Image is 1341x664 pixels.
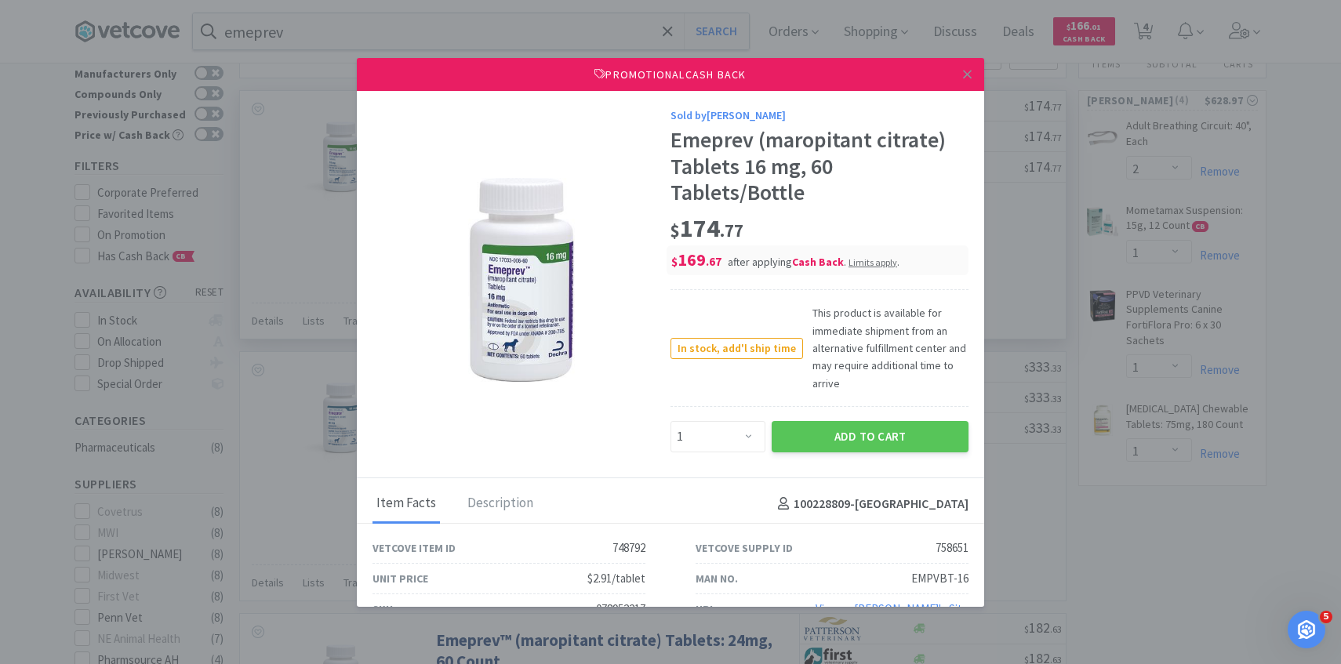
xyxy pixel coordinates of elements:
[936,539,968,557] div: 758651
[357,58,984,91] div: Promotional Cash Back
[696,570,738,587] div: Man No.
[720,220,743,241] span: . 77
[849,256,897,268] span: Limits apply
[420,178,623,382] img: aa2e8e68c3264c22b9b891cd39c47e55_758651.jpeg
[849,255,899,269] div: .
[596,600,645,619] div: 078952217
[670,220,680,241] span: $
[463,484,537,524] div: Description
[612,539,645,557] div: 748792
[1288,611,1325,648] iframe: Intercom live chat
[670,127,968,206] div: Emeprev (maropitant citrate) Tablets 16 mg, 60 Tablets/Bottle
[792,255,844,269] i: Cash Back
[911,569,968,588] div: EMPVBT-16
[772,421,968,452] button: Add to Cart
[671,339,802,358] span: In stock, add'l ship time
[816,601,968,616] a: View on[PERSON_NAME]'s Site
[728,255,899,269] span: after applying .
[587,569,645,588] div: $2.91/tablet
[372,539,456,557] div: Vetcove Item ID
[696,601,715,618] div: URL
[670,212,743,244] span: 174
[372,484,440,524] div: Item Facts
[671,254,678,269] span: $
[803,304,968,392] span: This product is available for immediate shipment from an alternative fulfillment center and may r...
[706,254,721,269] span: . 67
[670,107,968,124] div: Sold by [PERSON_NAME]
[1320,611,1332,623] span: 5
[671,249,721,270] span: 169
[772,494,968,514] h4: 100228809 - [GEOGRAPHIC_DATA]
[696,539,793,557] div: Vetcove Supply ID
[372,601,393,618] div: SKU
[372,570,428,587] div: Unit Price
